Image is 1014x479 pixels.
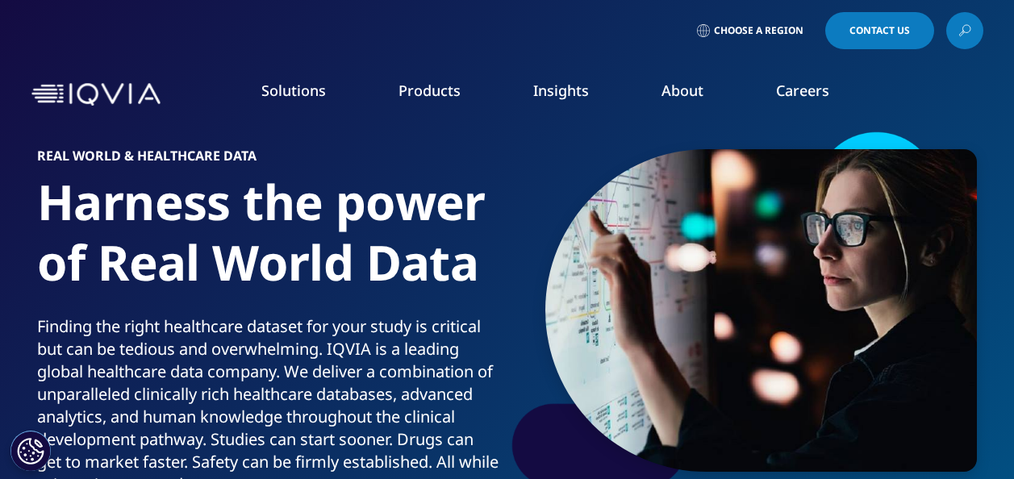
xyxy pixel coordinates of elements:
span: Choose a Region [714,24,803,37]
nav: Primary [167,56,983,132]
h6: Real World & Healthcare Data [37,149,501,172]
a: Solutions [261,81,326,100]
a: About [661,81,703,100]
img: IQVIA Healthcare Information Technology and Pharma Clinical Research Company [31,83,161,106]
a: Insights [533,81,589,100]
span: Contact Us [849,26,910,35]
a: Careers [776,81,829,100]
h1: Harness the power of Real World Data [37,172,501,315]
a: Products [399,81,461,100]
img: 2054_young-woman-touching-big-digital-monitor.jpg [545,149,977,472]
button: Cookies Settings [10,431,51,471]
a: Contact Us [825,12,934,49]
